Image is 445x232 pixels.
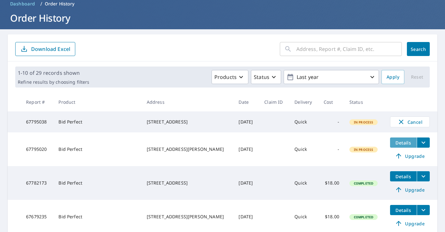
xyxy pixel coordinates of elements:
[417,205,430,215] button: filesDropdownBtn-67679235
[45,1,75,7] p: Order History
[289,111,319,132] td: Quick
[18,69,89,77] p: 1-10 of 29 records shown
[289,166,319,200] td: Quick
[394,207,413,213] span: Details
[254,73,269,81] p: Status
[147,119,229,125] div: [STREET_ADDRESS]
[394,140,413,146] span: Details
[319,132,344,166] td: -
[142,93,234,111] th: Address
[394,186,426,193] span: Upgrade
[344,93,385,111] th: Status
[147,180,229,186] div: [STREET_ADDRESS]
[294,72,368,83] p: Last year
[319,93,344,111] th: Cost
[390,205,417,215] button: detailsBtn-67679235
[394,220,426,227] span: Upgrade
[214,73,237,81] p: Products
[233,93,259,111] th: Date
[289,93,319,111] th: Delivery
[390,171,417,181] button: detailsBtn-67782173
[397,118,423,126] span: Cancel
[233,111,259,132] td: [DATE]
[319,111,344,132] td: -
[147,146,229,152] div: [STREET_ADDRESS][PERSON_NAME]
[350,215,377,219] span: Completed
[350,147,377,152] span: In Process
[390,137,417,148] button: detailsBtn-67795020
[53,93,141,111] th: Product
[21,132,53,166] td: 67795020
[147,214,229,220] div: [STREET_ADDRESS][PERSON_NAME]
[390,151,430,161] a: Upgrade
[53,166,141,200] td: Bid Perfect
[31,46,70,53] p: Download Excel
[53,111,141,132] td: Bid Perfect
[8,11,437,25] h1: Order History
[10,1,35,7] span: Dashboard
[350,120,377,124] span: In Process
[407,42,430,56] button: Search
[53,132,141,166] td: Bid Perfect
[233,166,259,200] td: [DATE]
[233,132,259,166] td: [DATE]
[15,42,75,56] button: Download Excel
[394,173,413,179] span: Details
[296,40,402,58] input: Address, Report #, Claim ID, etc.
[417,137,430,148] button: filesDropdownBtn-67795020
[289,132,319,166] td: Quick
[21,111,53,132] td: 67795038
[212,70,248,84] button: Products
[284,70,379,84] button: Last year
[319,166,344,200] td: $18.00
[390,185,430,195] a: Upgrade
[21,166,53,200] td: 67782173
[259,93,289,111] th: Claim ID
[18,79,89,85] p: Refine results by choosing filters
[412,46,425,52] span: Search
[390,116,430,127] button: Cancel
[390,218,430,228] a: Upgrade
[387,73,399,81] span: Apply
[21,93,53,111] th: Report #
[394,152,426,160] span: Upgrade
[381,70,404,84] button: Apply
[350,181,377,186] span: Completed
[251,70,281,84] button: Status
[417,171,430,181] button: filesDropdownBtn-67782173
